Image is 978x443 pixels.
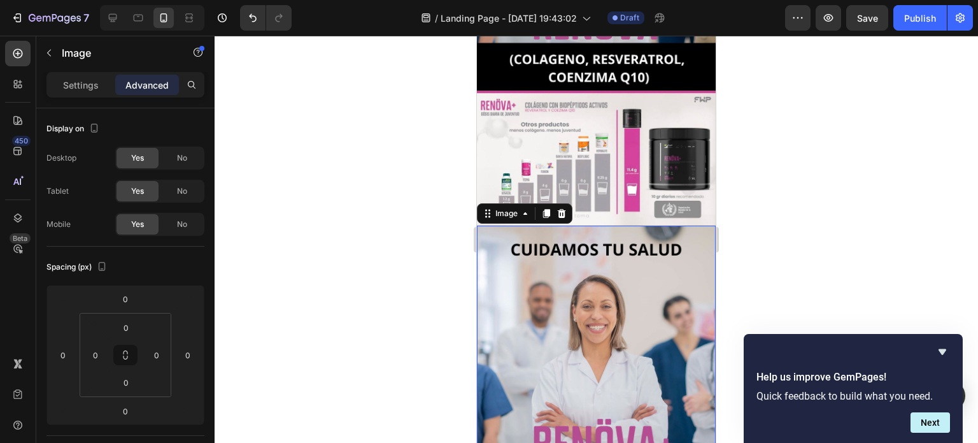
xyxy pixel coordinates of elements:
input: 0px [113,318,139,337]
input: 0px [86,345,105,365]
button: Hide survey [935,344,950,359]
div: Tablet [46,185,69,197]
button: Save [846,5,888,31]
div: Desktop [46,152,76,164]
span: / [435,11,438,25]
input: 0px [113,373,139,392]
p: Settings [63,78,99,92]
input: 0 [178,345,197,365]
p: Image [62,45,170,61]
div: Publish [904,11,936,25]
h2: Help us improve GemPages! [756,370,950,385]
button: Publish [893,5,947,31]
div: Undo/Redo [240,5,292,31]
span: No [177,185,187,197]
div: Beta [10,233,31,243]
p: Quick feedback to build what you need. [756,390,950,402]
p: Advanced [125,78,169,92]
span: No [177,152,187,164]
iframe: Design area [477,36,716,443]
div: Help us improve GemPages! [756,344,950,433]
span: No [177,219,187,230]
input: 0 [53,345,73,365]
div: 450 [12,136,31,146]
button: 7 [5,5,95,31]
div: Mobile [46,219,71,230]
span: Yes [131,152,144,164]
span: Save [857,13,878,24]
span: Draft [620,12,639,24]
span: Yes [131,219,144,230]
input: 0px [147,345,166,365]
span: Yes [131,185,144,197]
input: 0 [113,402,138,421]
div: Spacing (px) [46,259,110,276]
p: 7 [83,10,89,25]
span: Landing Page - [DATE] 19:43:02 [441,11,577,25]
div: Display on [46,120,102,138]
button: Next question [911,412,950,433]
input: 0 [113,289,138,309]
